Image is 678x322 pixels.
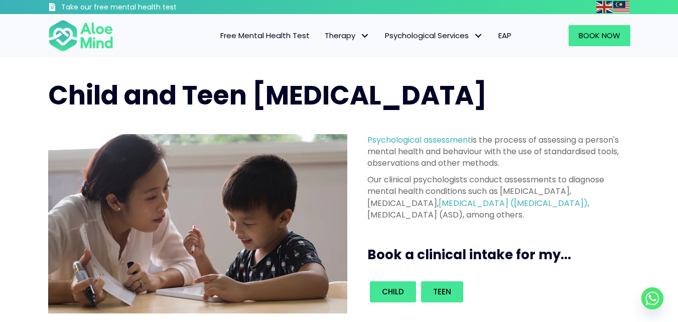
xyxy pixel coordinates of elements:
[367,134,624,169] p: is the process of assessing a person's mental health and behaviour with the use of standardised t...
[382,286,404,297] span: Child
[48,3,230,14] a: Take our free mental health test
[48,134,347,314] img: child assessment
[421,281,463,302] a: Teen
[569,25,630,46] a: Book Now
[61,3,230,13] h3: Take our free mental health test
[641,287,663,309] a: Whatsapp
[367,134,471,146] a: Psychological assessment
[491,25,519,46] a: EAP
[439,197,588,209] a: [MEDICAL_DATA] ([MEDICAL_DATA])
[596,1,612,13] img: en
[367,246,634,264] h3: Book a clinical intake for my...
[471,29,486,43] span: Psychological Services: submenu
[367,174,624,221] p: Our clinical psychologists conduct assessments to diagnose mental health conditions such as [MEDI...
[613,1,629,13] img: ms
[370,281,416,302] a: Child
[613,1,630,13] a: Malay
[579,30,620,41] span: Book Now
[377,25,491,46] a: Psychological ServicesPsychological Services: submenu
[317,25,377,46] a: TherapyTherapy: submenu
[48,19,113,52] img: Aloe mind Logo
[358,29,372,43] span: Therapy: submenu
[596,1,613,13] a: English
[213,25,317,46] a: Free Mental Health Test
[126,25,519,46] nav: Menu
[498,30,511,41] span: EAP
[48,77,487,114] span: Child and Teen [MEDICAL_DATA]
[385,30,483,41] span: Psychological Services
[433,286,451,297] span: Teen
[325,30,370,41] span: Therapy
[367,279,624,305] div: Book an intake for my...
[220,30,310,41] span: Free Mental Health Test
